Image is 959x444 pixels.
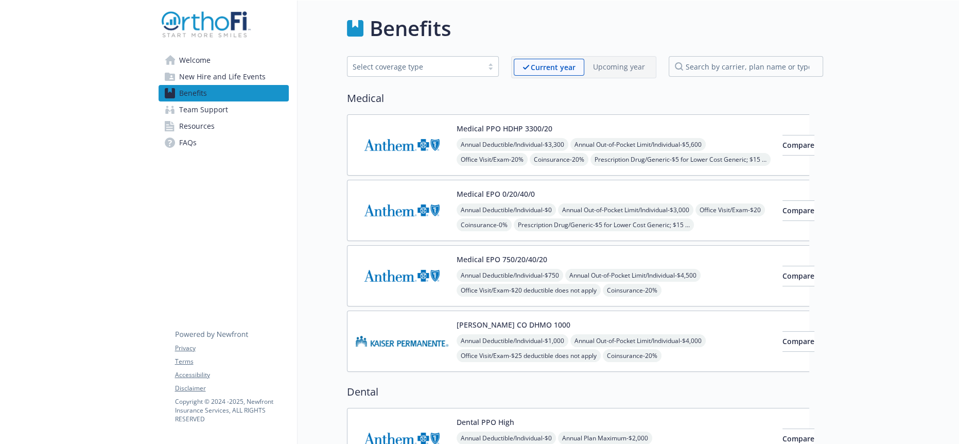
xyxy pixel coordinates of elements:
button: Compare [782,331,814,352]
span: Compare [782,434,814,443]
span: Resources [179,118,215,134]
a: Disclaimer [175,384,288,393]
button: Compare [782,200,814,221]
span: Compare [782,271,814,281]
span: Annual Out-of-Pocket Limit/Individual - $3,000 [558,203,693,216]
button: Dental PPO High [457,417,514,428]
a: New Hire and Life Events [159,69,289,85]
span: Annual Out-of-Pocket Limit/Individual - $5,600 [570,138,706,151]
img: Anthem Blue Cross carrier logo [356,189,448,232]
span: Upcoming year [584,59,654,76]
input: search by carrier, plan name or type [669,56,823,77]
img: Anthem Blue Cross carrier logo [356,254,448,298]
h1: Benefits [370,13,451,44]
a: Accessibility [175,370,288,380]
span: Compare [782,206,814,215]
span: Annual Deductible/Individual - $750 [457,269,563,282]
div: Select coverage type [353,61,478,72]
span: Welcome [179,52,211,69]
span: Team Support [179,101,228,118]
a: Benefits [159,85,289,101]
button: [PERSON_NAME] CO DHMO 1000 [457,319,570,330]
a: Welcome [159,52,289,69]
span: Annual Deductible/Individual - $3,300 [457,138,568,151]
span: Coinsurance - 0% [457,218,512,231]
button: Compare [782,266,814,286]
p: Copyright © 2024 - 2025 , Newfront Insurance Services, ALL RIGHTS RESERVED [175,397,288,423]
span: Compare [782,140,814,150]
h2: Dental [347,384,823,400]
span: Compare [782,336,814,346]
span: Office Visit/Exam - 20% [457,153,528,166]
a: Terms [175,357,288,366]
button: Medical EPO 750/20/40/20 [457,254,547,265]
span: Prescription Drug/Generic - $5 for Lower Cost Generic; $15 for Generic [514,218,694,231]
p: Current year [531,62,576,73]
span: Office Visit/Exam - $20 [695,203,765,216]
button: Compare [782,135,814,156]
button: Medical PPO HDHP 3300/20 [457,123,552,134]
span: Coinsurance - 20% [530,153,588,166]
h2: Medical [347,91,823,106]
a: Privacy [175,344,288,353]
a: Team Support [159,101,289,118]
span: Office Visit/Exam - $20 deductible does not apply [457,284,601,297]
span: Annual Out-of-Pocket Limit/Individual - $4,000 [570,334,706,347]
span: Coinsurance - 20% [603,284,661,297]
span: Benefits [179,85,207,101]
a: FAQs [159,134,289,151]
span: Coinsurance - 20% [603,349,661,362]
span: Annual Deductible/Individual - $1,000 [457,334,568,347]
span: New Hire and Life Events [179,69,266,85]
span: Prescription Drug/Generic - $5 for Lower Cost Generic; $15 for Generic [590,153,771,166]
span: Annual Deductible/Individual - $0 [457,203,556,216]
span: Office Visit/Exam - $25 deductible does not apply [457,349,601,362]
span: Annual Out-of-Pocket Limit/Individual - $4,500 [565,269,701,282]
p: Upcoming year [593,61,645,72]
img: Anthem Blue Cross carrier logo [356,123,448,167]
img: Kaiser Permanente of Colorado carrier logo [356,319,448,363]
a: Resources [159,118,289,134]
span: FAQs [179,134,197,151]
button: Medical EPO 0/20/40/0 [457,189,535,199]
